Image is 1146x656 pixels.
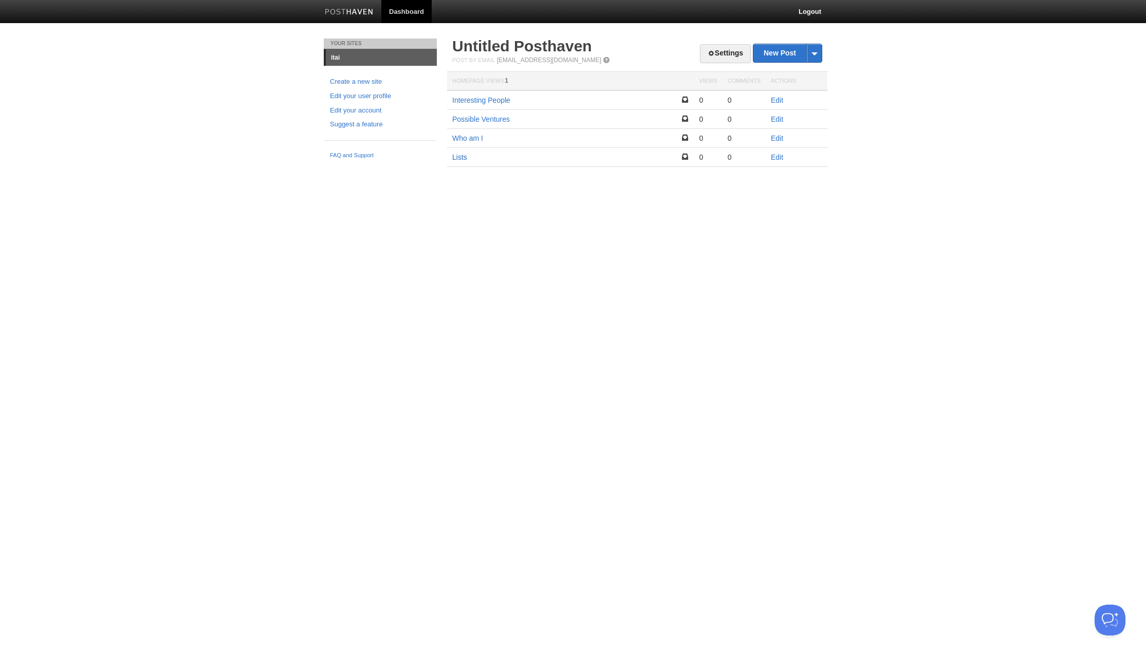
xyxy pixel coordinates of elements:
div: 0 [699,153,717,162]
div: 0 [699,96,717,105]
li: Your Sites [324,39,437,49]
a: Edit your account [330,105,431,116]
th: Actions [766,72,827,91]
a: Edit [771,96,783,104]
a: Lists [452,153,467,161]
a: Interesting People [452,96,510,104]
span: 1 [505,77,508,84]
a: FAQ and Support [330,151,431,160]
th: Views [694,72,722,91]
div: 0 [699,134,717,143]
a: itai [326,49,437,66]
th: Homepage Views [447,72,694,91]
a: Edit [771,153,783,161]
a: New Post [753,44,822,62]
div: 0 [728,115,761,124]
a: Settings [700,44,751,63]
a: Suggest a feature [330,119,431,130]
div: 0 [728,134,761,143]
a: Edit [771,134,783,142]
div: 0 [728,96,761,105]
th: Comments [723,72,766,91]
a: Edit your user profile [330,91,431,102]
a: Who am I [452,134,483,142]
div: 0 [699,115,717,124]
iframe: Help Scout Beacon - Open [1095,605,1125,635]
a: Untitled Posthaven [452,38,592,54]
div: 0 [728,153,761,162]
a: Create a new site [330,77,431,87]
span: Post by Email [452,57,495,63]
img: Posthaven-bar [325,9,374,16]
a: Edit [771,115,783,123]
a: [EMAIL_ADDRESS][DOMAIN_NAME] [497,57,601,64]
a: Possible Ventures [452,115,510,123]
